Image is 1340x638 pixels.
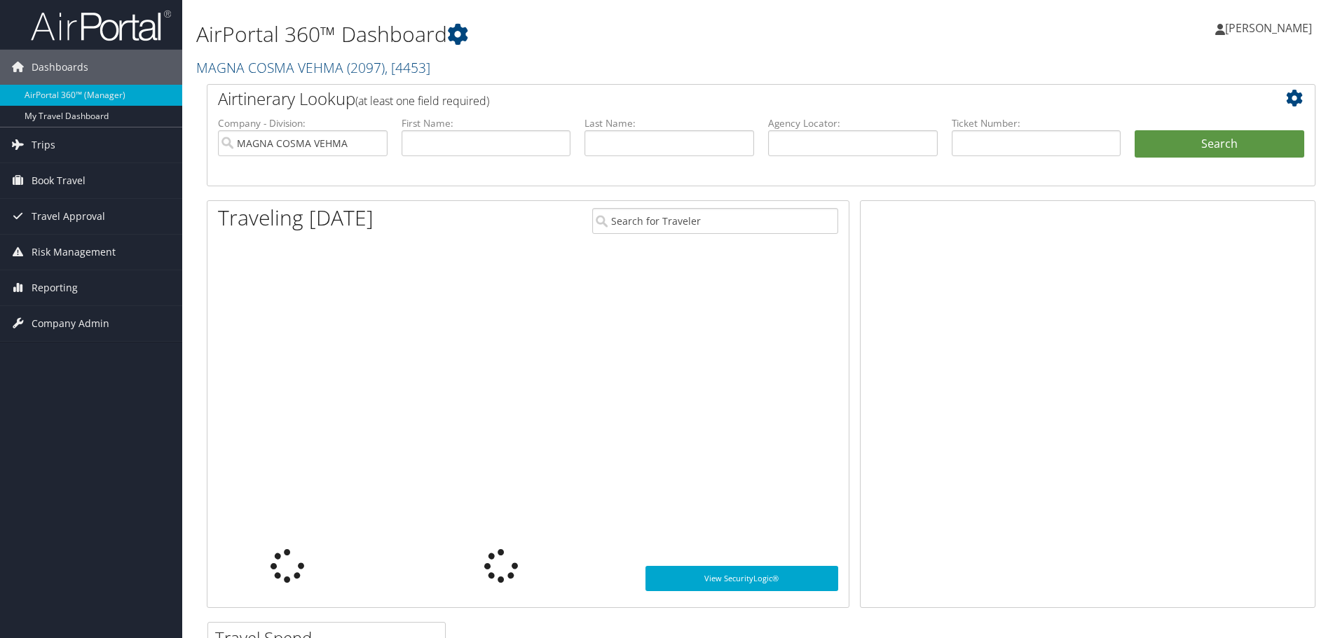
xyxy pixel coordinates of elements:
[355,93,489,109] span: (at least one field required)
[385,58,430,77] span: , [ 4453 ]
[32,50,88,85] span: Dashboards
[32,127,55,162] span: Trips
[592,208,838,234] input: Search for Traveler
[1225,20,1312,36] span: [PERSON_NAME]
[218,203,374,233] h1: Traveling [DATE]
[768,116,938,130] label: Agency Locator:
[1215,7,1326,49] a: [PERSON_NAME]
[32,199,105,234] span: Travel Approval
[32,235,116,270] span: Risk Management
[32,306,109,341] span: Company Admin
[32,270,78,305] span: Reporting
[1135,130,1304,158] button: Search
[584,116,754,130] label: Last Name:
[31,9,171,42] img: airportal-logo.png
[196,58,430,77] a: MAGNA COSMA VEHMA
[645,566,838,591] a: View SecurityLogic®
[218,87,1212,111] h2: Airtinerary Lookup
[347,58,385,77] span: ( 2097 )
[196,20,950,49] h1: AirPortal 360™ Dashboard
[32,163,86,198] span: Book Travel
[218,116,388,130] label: Company - Division:
[402,116,571,130] label: First Name:
[952,116,1121,130] label: Ticket Number:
